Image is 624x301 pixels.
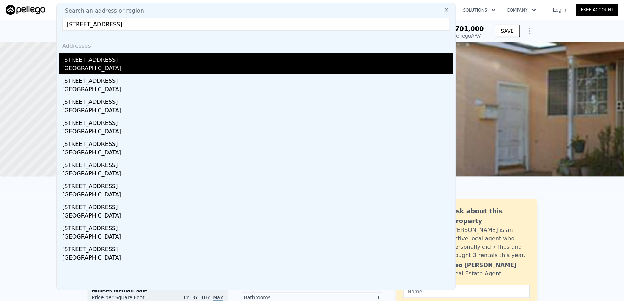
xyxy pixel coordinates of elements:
[523,24,537,38] button: Show Options
[62,137,453,148] div: [STREET_ADDRESS]
[62,116,453,127] div: [STREET_ADDRESS]
[62,212,453,221] div: [GEOGRAPHIC_DATA]
[62,148,453,158] div: [GEOGRAPHIC_DATA]
[62,233,453,242] div: [GEOGRAPHIC_DATA]
[403,285,530,298] input: Name
[452,226,530,260] div: [PERSON_NAME] is an active local agent who personally did 7 flips and bought 3 rentals this year.
[62,74,453,85] div: [STREET_ADDRESS]
[62,64,453,74] div: [GEOGRAPHIC_DATA]
[62,158,453,169] div: [STREET_ADDRESS]
[62,179,453,190] div: [STREET_ADDRESS]
[62,106,453,116] div: [GEOGRAPHIC_DATA]
[452,261,517,269] div: Leo [PERSON_NAME]
[458,4,501,16] button: Solutions
[451,25,484,32] span: $701,000
[452,269,502,278] div: Real Estate Agent
[183,295,189,300] span: 1Y
[62,221,453,233] div: [STREET_ADDRESS]
[62,200,453,212] div: [STREET_ADDRESS]
[451,32,484,39] div: Pellego ARV
[62,127,453,137] div: [GEOGRAPHIC_DATA]
[62,95,453,106] div: [STREET_ADDRESS]
[192,295,198,300] span: 3Y
[495,25,520,37] button: SAVE
[62,18,450,31] input: Enter an address, city, region, neighborhood or zip code
[244,294,312,301] div: Bathrooms
[62,190,453,200] div: [GEOGRAPHIC_DATA]
[62,169,453,179] div: [GEOGRAPHIC_DATA]
[62,242,453,254] div: [STREET_ADDRESS]
[452,206,530,226] div: Ask about this property
[62,85,453,95] div: [GEOGRAPHIC_DATA]
[576,4,618,16] a: Free Account
[201,295,210,300] span: 10Y
[501,4,542,16] button: Company
[92,287,223,294] div: Houses Median Sale
[62,53,453,64] div: [STREET_ADDRESS]
[59,7,144,15] span: Search an address or region
[62,254,453,263] div: [GEOGRAPHIC_DATA]
[312,294,380,301] div: 1
[545,6,576,13] a: Log In
[6,5,45,15] img: Pellego
[59,36,453,53] div: Addresses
